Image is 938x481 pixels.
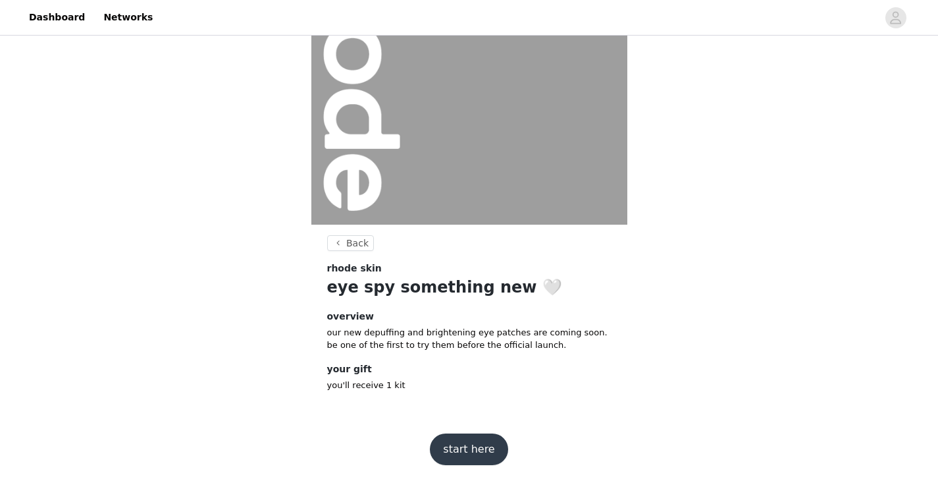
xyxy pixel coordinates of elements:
h4: your gift [327,362,612,376]
a: Dashboard [21,3,93,32]
button: Back [327,235,375,251]
button: start here [430,434,508,465]
div: avatar [889,7,902,28]
span: rhode skin [327,262,382,275]
p: our new depuffing and brightening eye patches are coming soon. be one of the first to try them be... [327,326,612,352]
h4: overview [327,310,612,324]
p: you'll receive 1 kit [327,379,612,392]
h1: eye spy something new 🤍 [327,275,612,299]
a: Networks [95,3,161,32]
